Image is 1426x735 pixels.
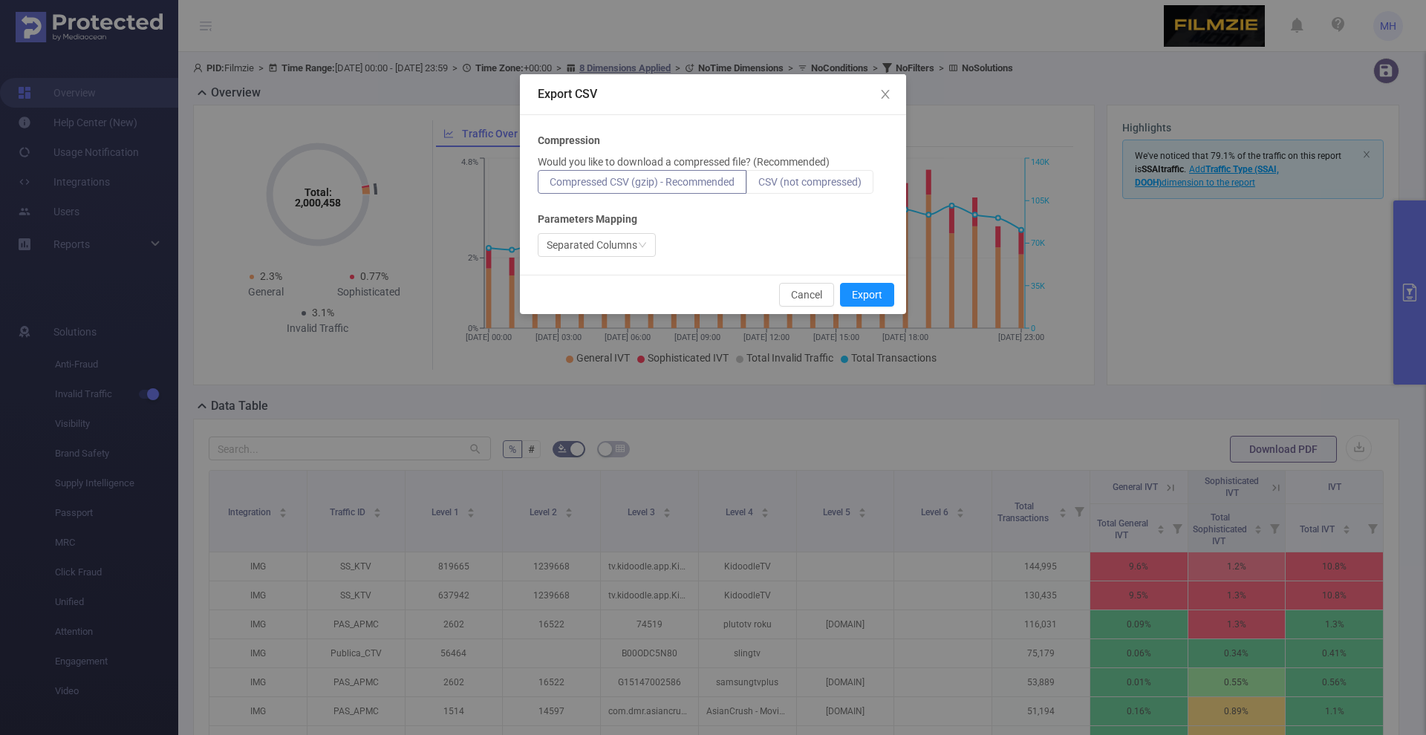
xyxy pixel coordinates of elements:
button: Cancel [779,283,834,307]
i: icon: down [638,241,647,251]
button: Export [840,283,894,307]
b: Parameters Mapping [538,212,637,227]
span: CSV (not compressed) [758,176,862,188]
button: Close [865,74,906,116]
i: icon: close [879,88,891,100]
b: Compression [538,133,600,148]
p: Would you like to download a compressed file? (Recommended) [538,154,830,170]
div: Export CSV [538,86,888,102]
div: Separated Columns [547,234,637,256]
span: Compressed CSV (gzip) - Recommended [550,176,735,188]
